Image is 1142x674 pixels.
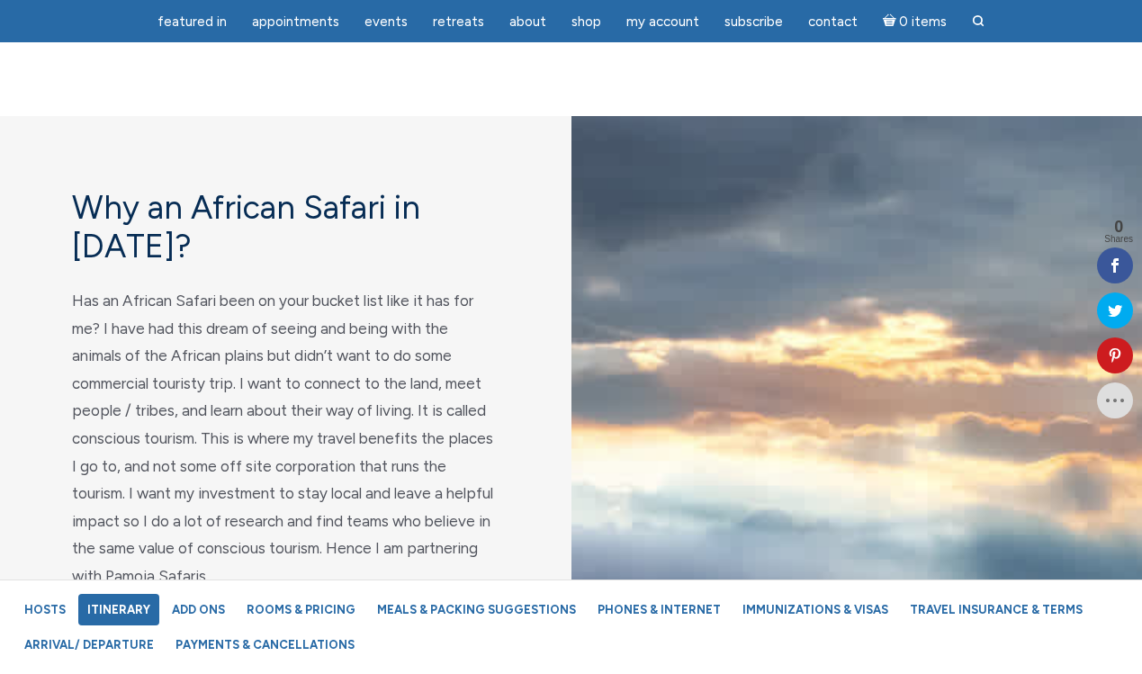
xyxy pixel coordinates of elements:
[238,594,364,625] a: Rooms & Pricing
[166,629,364,661] a: Payments & Cancellations
[422,4,495,40] a: Retreats
[626,13,699,30] span: My Account
[883,13,900,30] i: Cart
[808,13,858,30] span: Contact
[163,594,234,625] a: Add Ons
[78,594,159,625] a: Itinerary
[714,4,794,40] a: Subscribe
[797,4,868,40] a: Contact
[354,4,418,40] a: Events
[499,4,557,40] a: About
[901,594,1092,625] a: Travel Insurance & Terms
[616,4,710,40] a: My Account
[872,3,958,40] a: Cart0 items
[15,594,75,625] a: Hosts
[433,13,484,30] span: Retreats
[157,13,227,30] span: featured in
[368,594,585,625] a: Meals & Packing Suggestions
[72,287,499,590] p: Has an African Safari been on your bucket list like it has for me? I have had this dream of seein...
[364,13,408,30] span: Events
[241,4,350,40] a: Appointments
[724,13,783,30] span: Subscribe
[561,4,612,40] a: Shop
[571,13,601,30] span: Shop
[72,188,499,265] h3: Why an African Safari in [DATE]?
[1104,235,1133,244] span: Shares
[15,629,163,661] a: Arrival/ Departure
[733,594,897,625] a: Immunizations & Visas
[509,13,546,30] span: About
[147,4,238,40] a: featured in
[1104,219,1133,235] span: 0
[252,13,339,30] span: Appointments
[589,594,730,625] a: Phones & Internet
[899,15,947,29] span: 0 items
